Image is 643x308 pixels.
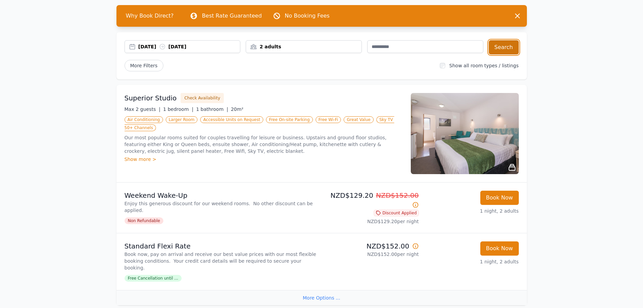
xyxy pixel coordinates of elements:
[116,290,527,305] div: More Options ...
[125,251,319,271] p: Book now, pay on arrival and receive our best value prices with our most flexible booking conditi...
[120,9,179,23] span: Why Book Direct?
[163,106,193,112] span: 1 bedroom |
[125,106,161,112] span: Max 2 guests |
[324,241,419,251] p: NZD$152.00
[138,43,240,50] div: [DATE] [DATE]
[324,218,419,225] p: NZD$129.20 per night
[202,12,262,20] p: Best Rate Guaranteed
[181,93,224,103] button: Check Availability
[480,241,519,256] button: Book Now
[125,217,164,224] span: Non Refundable
[246,43,361,50] div: 2 adults
[285,12,330,20] p: No Booking Fees
[480,191,519,205] button: Book Now
[374,210,419,216] span: Discount Applied
[449,63,518,68] label: Show all room types / listings
[424,258,519,265] p: 1 night, 2 adults
[266,116,313,123] span: Free On-site Parking
[231,106,243,112] span: 20m²
[324,191,419,210] p: NZD$129.20
[125,134,403,155] p: Our most popular rooms suited for couples travelling for leisure or business. Upstairs and ground...
[125,241,319,251] p: Standard Flexi Rate
[376,191,419,199] span: NZD$152.00
[196,106,228,112] span: 1 bathroom |
[344,116,373,123] span: Great Value
[200,116,263,123] span: Accessible Units on Request
[166,116,198,123] span: Larger Room
[125,275,182,282] span: Free Cancellation until ...
[125,191,319,200] p: Weekend Wake-Up
[424,208,519,214] p: 1 night, 2 adults
[125,60,163,71] span: More Filters
[324,251,419,258] p: NZD$152.00 per night
[489,40,519,54] button: Search
[125,200,319,214] p: Enjoy this generous discount for our weekend rooms. No other discount can be applied.
[125,156,403,163] div: Show more >
[316,116,341,123] span: Free Wi-Fi
[125,93,177,103] h3: Superior Studio
[125,116,163,123] span: Air Conditioning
